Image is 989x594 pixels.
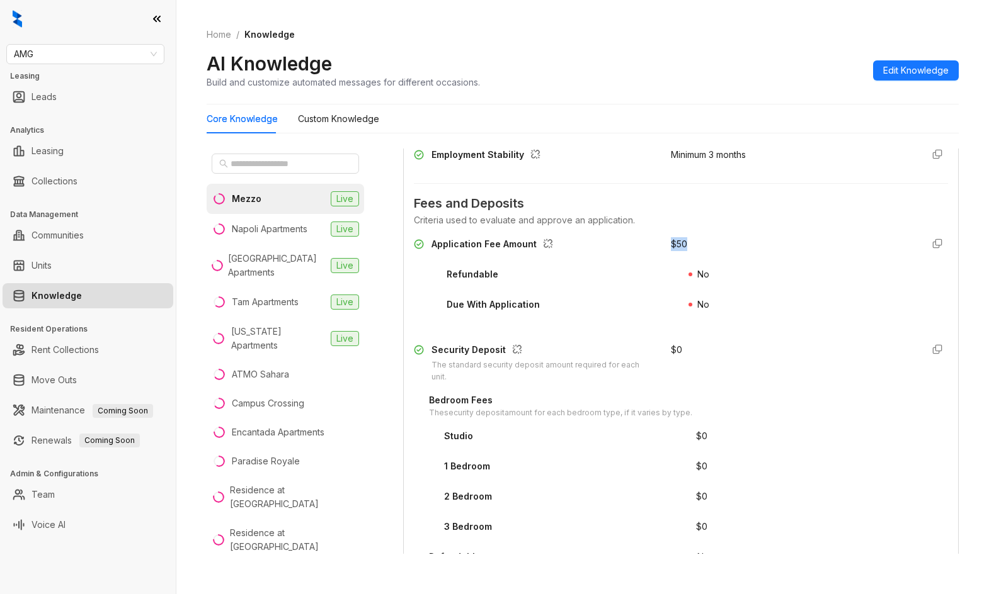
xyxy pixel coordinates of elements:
li: Leasing [3,138,173,164]
img: logo [13,10,22,28]
h2: AI Knowledge [207,52,332,76]
li: / [236,28,239,42]
div: [GEOGRAPHIC_DATA] Apartments [228,252,326,279]
span: Minimum 3 months [671,149,746,160]
li: Voice AI [3,512,173,537]
a: Home [204,28,234,42]
div: Application Fee Amount [432,237,558,254]
li: Leads [3,84,173,109]
span: Fees and Deposits [414,194,948,213]
div: Tam Apartments [232,295,299,309]
a: Voice AI [31,512,66,537]
li: Renewals [3,428,173,453]
div: $ 0 [696,490,707,503]
h3: Leasing [10,70,176,82]
span: Live [331,258,359,273]
div: $ 0 [696,520,707,534]
span: Knowledge [244,29,295,40]
div: $ 0 [696,429,707,443]
a: Collections [31,169,77,194]
button: Edit Knowledge [873,60,959,81]
div: 2 Bedroom [444,490,492,503]
div: Napoli Apartments [232,222,307,236]
div: The security deposit amount for each bedroom type, if it varies by type. [429,407,692,419]
a: Communities [31,223,84,248]
a: Units [31,253,52,278]
div: Core Knowledge [207,112,278,126]
div: 1 Bedroom [444,459,490,473]
div: The standard security deposit amount required for each unit. [432,359,656,383]
div: Residence at [GEOGRAPHIC_DATA] [230,483,359,511]
li: Move Outs [3,367,173,393]
li: Communities [3,223,173,248]
span: Edit Knowledge [883,64,949,77]
div: ATMO Sahara [232,367,289,381]
li: Team [3,482,173,507]
span: No [697,269,709,279]
h3: Analytics [10,125,176,136]
div: Custom Knowledge [298,112,379,126]
li: Knowledge [3,283,173,308]
div: Campus Crossing [232,396,304,410]
span: No [697,551,709,562]
li: Rent Collections [3,337,173,362]
li: Units [3,253,173,278]
div: Criteria used to evaluate and approve an application. [414,213,948,227]
span: No [697,299,709,310]
a: Leads [31,84,57,109]
div: 3 Bedroom [444,520,492,534]
div: $ 0 [696,459,707,473]
a: Team [31,482,55,507]
div: Refundable [447,267,498,281]
div: Refundable [429,550,481,564]
div: $ 50 [671,237,687,251]
div: Residence at [GEOGRAPHIC_DATA] [230,526,359,554]
a: Leasing [31,138,64,164]
div: Studio [444,429,473,443]
span: Coming Soon [93,404,153,418]
h3: Admin & Configurations [10,468,176,479]
span: AMG [14,45,157,64]
div: Encantada Apartments [232,425,324,439]
span: Live [331,221,359,237]
span: Live [331,294,359,310]
div: Security Deposit [432,343,656,359]
span: Live [331,191,359,206]
div: [US_STATE] Apartments [231,325,326,352]
div: Mezzo [232,192,261,206]
li: Maintenance [3,398,173,423]
div: Build and customize automated messages for different occasions. [207,76,480,89]
div: $ 0 [671,343,682,357]
a: RenewalsComing Soon [31,428,140,453]
div: Due With Application [447,298,540,311]
li: Collections [3,169,173,194]
div: Bedroom Fees [429,393,692,407]
h3: Data Management [10,209,176,220]
span: search [219,159,228,168]
a: Move Outs [31,367,77,393]
h3: Resident Operations [10,323,176,335]
span: Coming Soon [79,434,140,447]
a: Rent Collections [31,337,99,362]
span: Live [331,331,359,346]
a: Knowledge [31,283,82,308]
div: Paradise Royale [232,454,300,468]
div: Employment Stability [432,148,546,164]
